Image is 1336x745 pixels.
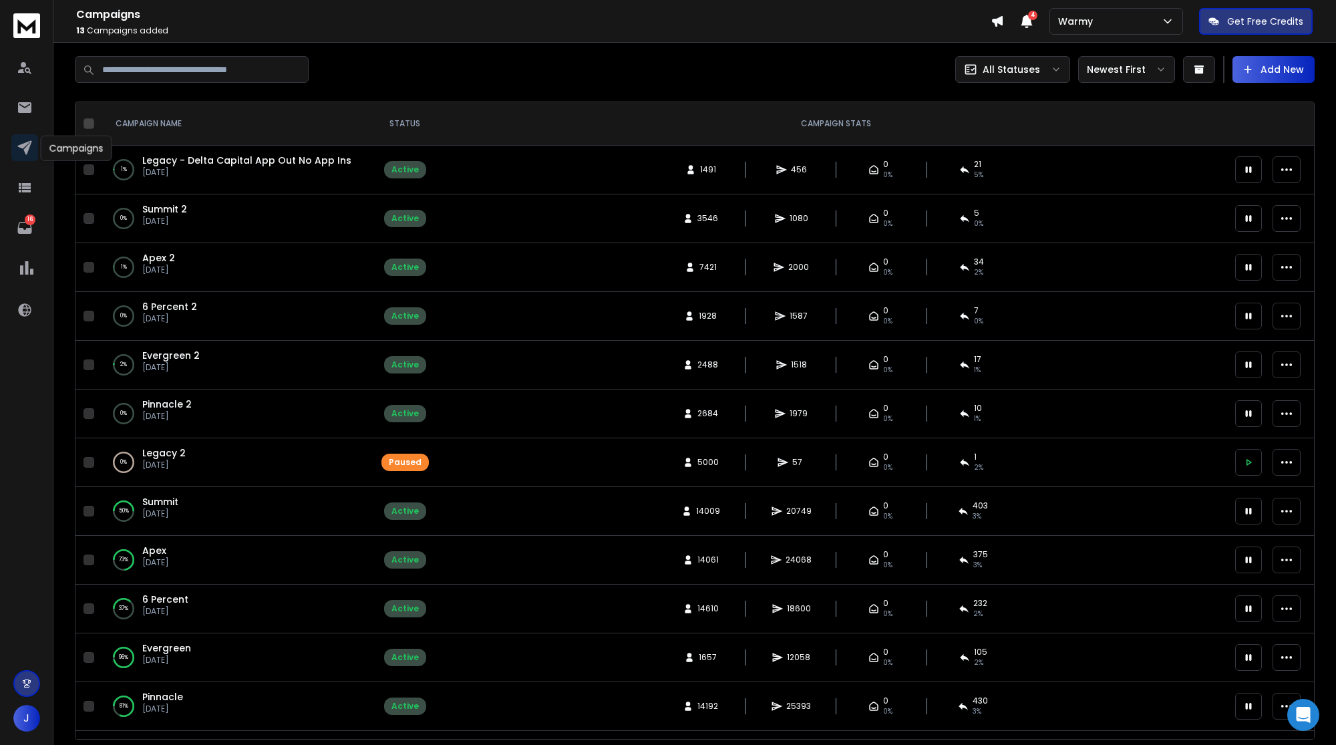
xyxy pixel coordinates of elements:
[41,136,112,161] div: Campaigns
[974,257,984,267] span: 34
[883,609,892,619] span: 0%
[100,102,365,146] th: CAMPAIGN NAME
[883,267,892,278] span: 0%
[883,462,892,473] span: 0%
[100,536,365,585] td: 73%Apex[DATE]
[974,218,983,229] span: 0 %
[142,362,200,373] p: [DATE]
[697,701,718,712] span: 14192
[100,682,365,731] td: 81%Pinnacle[DATE]
[100,341,365,390] td: 2%Evergreen 2[DATE]
[973,696,988,706] span: 430
[76,25,991,36] p: Campaigns added
[100,146,365,194] td: 1%Legacy - Delta Capital App Out No App Ins[DATE]
[974,414,981,424] span: 1 %
[697,603,719,614] span: 14610
[699,311,717,321] span: 1928
[142,704,183,714] p: [DATE]
[142,265,175,275] p: [DATE]
[389,457,422,468] div: Paused
[790,213,808,224] span: 1080
[120,456,127,469] p: 0 %
[391,408,419,419] div: Active
[974,267,983,278] span: 2 %
[142,655,191,665] p: [DATE]
[391,359,419,370] div: Active
[974,208,979,218] span: 5
[142,251,175,265] span: Apex 2
[883,208,888,218] span: 0
[1287,699,1319,731] div: Open Intercom Messenger
[973,511,981,522] span: 3 %
[973,706,981,717] span: 3 %
[883,403,888,414] span: 0
[883,365,892,376] span: 0%
[973,598,987,609] span: 232
[883,598,888,609] span: 0
[25,214,35,225] p: 16
[121,163,127,176] p: 1 %
[142,202,187,216] span: Summit 2
[883,657,892,668] span: 0%
[142,300,197,313] a: 6 Percent 2
[883,414,892,424] span: 0%
[142,411,192,422] p: [DATE]
[142,593,188,606] span: 6 Percent
[445,102,1227,146] th: CAMPAIGN STATS
[365,102,445,146] th: STATUS
[792,457,806,468] span: 57
[120,358,127,371] p: 2 %
[142,154,351,167] a: Legacy - Delta Capital App Out No App Ins
[142,349,200,362] a: Evergreen 2
[786,701,811,712] span: 25393
[974,365,981,376] span: 1 %
[142,398,192,411] a: Pinnacle 2
[883,257,888,267] span: 0
[142,557,169,568] p: [DATE]
[974,452,977,462] span: 1
[13,13,40,38] img: logo
[391,164,419,175] div: Active
[142,690,183,704] a: Pinnacle
[973,609,983,619] span: 2 %
[883,696,888,706] span: 0
[119,553,128,567] p: 73 %
[974,462,983,473] span: 2 %
[1227,15,1303,28] p: Get Free Credits
[391,652,419,663] div: Active
[1058,15,1098,28] p: Warmy
[1199,8,1313,35] button: Get Free Credits
[119,651,128,664] p: 96 %
[142,167,351,178] p: [DATE]
[697,555,719,565] span: 14061
[142,544,166,557] a: Apex
[883,316,892,327] span: 0%
[76,25,85,36] span: 13
[1232,56,1315,83] button: Add New
[391,603,419,614] div: Active
[973,500,988,511] span: 403
[142,641,191,655] a: Evergreen
[697,359,718,370] span: 2488
[100,585,365,633] td: 37%6 Percent[DATE]
[119,602,128,615] p: 37 %
[883,647,888,657] span: 0
[697,408,718,419] span: 2684
[142,460,186,470] p: [DATE]
[883,305,888,316] span: 0
[883,170,892,180] span: 0%
[883,354,888,365] span: 0
[13,705,40,732] button: J
[791,164,807,175] span: 456
[974,403,982,414] span: 10
[100,438,365,487] td: 0%Legacy 2[DATE]
[883,560,892,571] span: 0%
[700,164,716,175] span: 1491
[786,555,812,565] span: 24068
[974,354,981,365] span: 17
[100,243,365,292] td: 1%Apex 2[DATE]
